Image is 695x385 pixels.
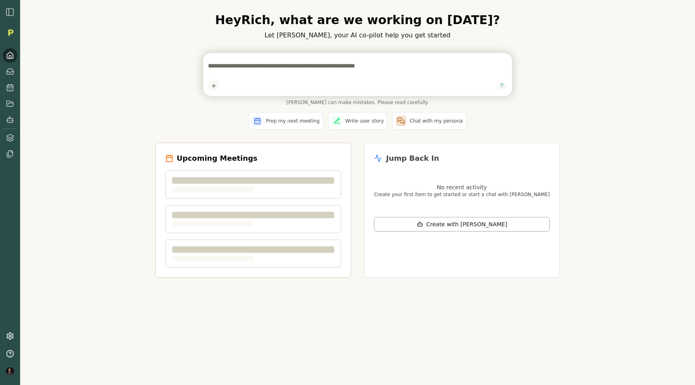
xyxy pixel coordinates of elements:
[345,118,384,124] span: Write user story
[155,13,560,27] h1: Hey Rich , what are we working on [DATE]?
[5,7,15,17] img: sidebar
[496,80,507,91] button: Send message
[4,27,16,39] img: Organization logo
[374,183,550,191] p: No recent activity
[374,191,550,198] p: Create your first item to get started or start a chat with [PERSON_NAME]
[208,80,219,91] button: Add content to chat
[3,346,17,361] button: Help
[426,220,507,228] span: Create with [PERSON_NAME]
[249,112,323,130] button: Prep my next meeting
[155,31,560,40] p: Let [PERSON_NAME], your AI co-pilot help you get started
[177,153,257,164] h2: Upcoming Meetings
[392,112,466,130] button: Chat with my persona
[409,118,463,124] span: Chat with my persona
[386,153,439,164] h2: Jump Back In
[203,99,512,106] span: [PERSON_NAME] can make mistakes. Please read carefully.
[374,217,550,231] button: Create with [PERSON_NAME]
[328,112,388,130] button: Write user story
[6,367,14,375] img: profile
[266,118,319,124] span: Prep my next meeting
